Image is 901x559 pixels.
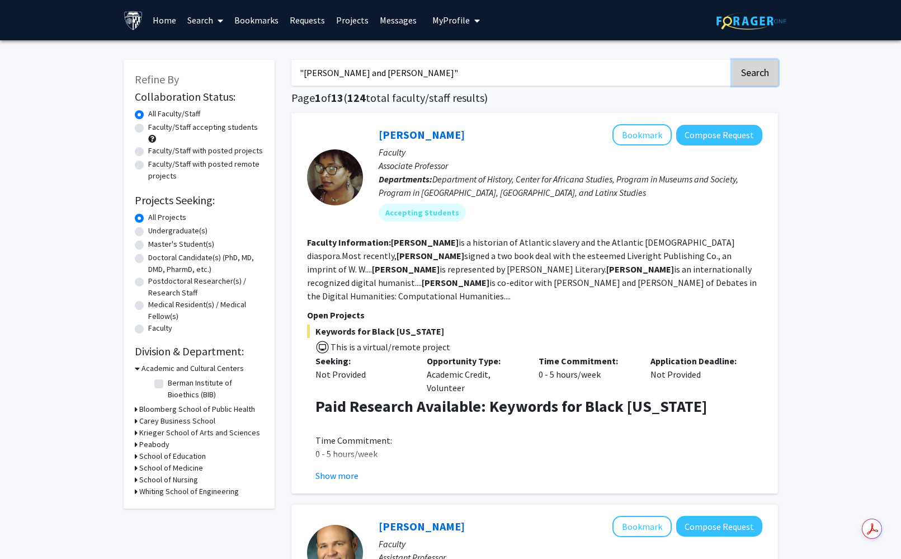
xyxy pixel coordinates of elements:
a: Bookmarks [229,1,284,40]
p: Open Projects [307,308,762,322]
button: Add Alex Johnson to Bookmarks [612,516,672,537]
span: 0 - 5 hours/week [315,448,378,459]
label: All Projects [148,212,186,223]
a: Projects [331,1,374,40]
button: Compose Request to Jessica Marie Johnson [676,125,762,145]
div: Not Provided [642,354,754,394]
p: Seeking: [315,354,411,368]
button: Show more [315,469,358,482]
b: [PERSON_NAME] [391,237,459,248]
p: Application Deadline: [650,354,746,368]
span: 1 [315,91,321,105]
label: Undergraduate(s) [148,225,207,237]
b: [PERSON_NAME] [606,264,674,275]
a: [PERSON_NAME] [379,128,465,142]
b: [PERSON_NAME] [397,250,464,261]
label: Faculty/Staff with posted remote projects [148,158,263,182]
div: 0 - 5 hours/week [530,354,642,394]
h3: School of Education [139,450,206,462]
h3: Carey Business School [139,415,215,427]
h3: Peabody [139,439,169,450]
h1: Page of ( total faculty/staff results) [291,91,778,105]
h2: Collaboration Status: [135,90,263,104]
span: My Profile [432,15,470,26]
span: Stipend [315,462,345,473]
p: Time Commitment: [539,354,634,368]
span: 124 [347,91,366,105]
h3: Bloomberg School of Public Health [139,403,255,415]
a: [PERSON_NAME] [379,519,465,533]
iframe: Chat [8,509,48,551]
img: Johns Hopkins University Logo [124,11,143,30]
h3: Academic and Cultural Centers [141,363,244,374]
span: Department of History, Center for Africana Studies, Program in Museums and Society, Program in [G... [379,173,738,198]
label: Master's Student(s) [148,238,214,250]
label: Doctoral Candidate(s) (PhD, MD, DMD, PharmD, etc.) [148,252,263,275]
span: This is a virtual/remote project [329,341,450,353]
a: Requests [284,1,331,40]
div: Not Provided [315,368,411,381]
input: Search Keywords [291,60,730,86]
a: Search [182,1,229,40]
h3: School of Nursing [139,474,198,486]
strong: Paid Research Available: Keywords for Black [US_STATE] [315,396,707,416]
img: ForagerOne Logo [716,12,786,30]
label: All Faculty/Staff [148,108,200,120]
button: Add Jessica Marie Johnson to Bookmarks [612,124,672,145]
span: Refine By [135,72,179,86]
b: [PERSON_NAME] [372,264,440,275]
span: Time Commitment: [315,435,392,446]
span: Keywords for Black [US_STATE] [307,325,762,338]
button: Search [732,60,778,86]
span: 13 [331,91,343,105]
b: [PERSON_NAME] [422,277,489,288]
label: Berman Institute of Bioethics (BIB) [168,377,261,401]
p: Associate Professor [379,159,762,172]
label: Faculty/Staff accepting students [148,121,258,133]
div: Academic Credit, Volunteer [418,354,530,394]
h3: Whiting School of Engineering [139,486,239,497]
b: Faculty Information: [307,237,391,248]
a: Home [147,1,182,40]
p: Faculty [379,537,762,551]
p: Opportunity Type: [427,354,522,368]
label: Faculty/Staff with posted projects [148,145,263,157]
h3: School of Medicine [139,462,203,474]
h2: Division & Department: [135,345,263,358]
label: Postdoctoral Researcher(s) / Research Staff [148,275,263,299]
label: Faculty [148,322,172,334]
b: Departments: [379,173,432,185]
a: Messages [374,1,422,40]
button: Compose Request to Alex Johnson [676,516,762,537]
label: Medical Resident(s) / Medical Fellow(s) [148,299,263,322]
h3: Krieger School of Arts and Sciences [139,427,260,439]
p: Faculty [379,145,762,159]
h2: Projects Seeking: [135,194,263,207]
fg-read-more: is a historian of Atlantic slavery and the Atlantic [DEMOGRAPHIC_DATA] diaspora.Most recently, si... [307,237,757,302]
mat-chip: Accepting Students [379,204,466,222]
